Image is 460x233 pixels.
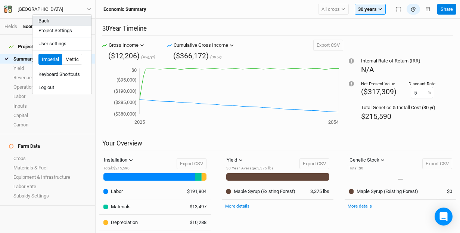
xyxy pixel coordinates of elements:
div: Pretty River Farm [18,6,63,13]
div: Total Genetics & Install Cost (30 yr) [361,104,435,111]
button: Log out [32,83,91,92]
span: – [397,174,404,185]
div: ($366,172) [173,51,209,61]
span: N/A [361,65,374,74]
tspan: ($190,000) [114,88,137,94]
a: More details [348,203,372,209]
div: Installation [104,156,127,164]
h2: 30 Year Timeline [102,25,453,36]
div: [GEOGRAPHIC_DATA] [18,6,63,13]
td: $0 [434,184,456,199]
div: Tooltip anchor [348,58,355,64]
div: Discount Rate [408,81,435,87]
button: Genetic Stock [346,154,388,166]
div: Labor [111,188,123,195]
td: $13,497 [183,199,211,215]
div: Farm Data [9,143,40,149]
button: Share [437,4,456,15]
div: Open Intercom Messenger [435,208,453,226]
span: ($317,309) [361,88,397,96]
input: 0 [411,87,433,98]
h3: Economic Summary [103,6,146,12]
span: (30 yr) [210,55,222,60]
div: Maple Syrup (Existing Forest) [357,188,418,195]
div: Maple Syrup (Existing Forest) [234,188,295,195]
button: Back [32,16,91,26]
div: Economics [23,23,47,30]
a: Fields [4,24,17,29]
button: Cumulative Gross Income [172,40,236,51]
tspan: ($285,000) [114,100,137,105]
a: More details [225,203,249,209]
button: Project Settings [32,26,91,36]
button: Metric [62,54,82,65]
button: Export CSV [177,158,206,169]
tspan: 2054 [328,119,339,125]
button: User settings [32,39,91,49]
button: Export CSV [422,158,452,169]
div: Cumulative Gross Income [174,42,228,49]
div: Materials [111,203,131,210]
button: Export CSV [313,40,343,51]
tspan: ($95,000) [116,77,137,83]
div: Net Present Value [361,81,397,87]
span: (Avg/yr) [141,55,155,60]
td: $191,804 [183,184,211,199]
div: Yield [227,156,237,164]
div: Total : $215,590 [103,166,136,171]
div: Internal Rate of Return (IRR) [361,58,435,64]
div: 30 Year Average : 3,375 lbs [226,166,273,171]
button: Yield [223,154,246,166]
h2: Your Overview [102,140,453,150]
label: % [428,90,431,96]
div: ($12,206) [108,51,140,61]
button: Keyboard Shortcuts [32,70,91,79]
span: All crops [321,6,340,13]
button: Imperial [38,54,62,65]
td: 3,375 lbs [306,184,333,199]
tspan: ($380,000) [114,111,137,117]
tspan: 2025 [134,119,145,125]
button: 30 years [355,4,386,15]
div: Tooltip anchor [348,80,355,87]
div: Depreciation [111,219,138,226]
div: Gross Income [109,42,139,49]
button: Installation [100,154,136,166]
div: Projections [9,44,42,50]
button: All crops [318,4,349,15]
button: [GEOGRAPHIC_DATA] [4,5,91,13]
div: Genetic Stock [349,156,379,164]
span: $215,590 [361,112,391,121]
tspan: $0 [131,67,137,73]
button: Gross Income [107,40,146,51]
button: Export CSV [299,158,329,169]
td: $10,288 [183,215,211,230]
div: Total : $0 [349,166,388,171]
